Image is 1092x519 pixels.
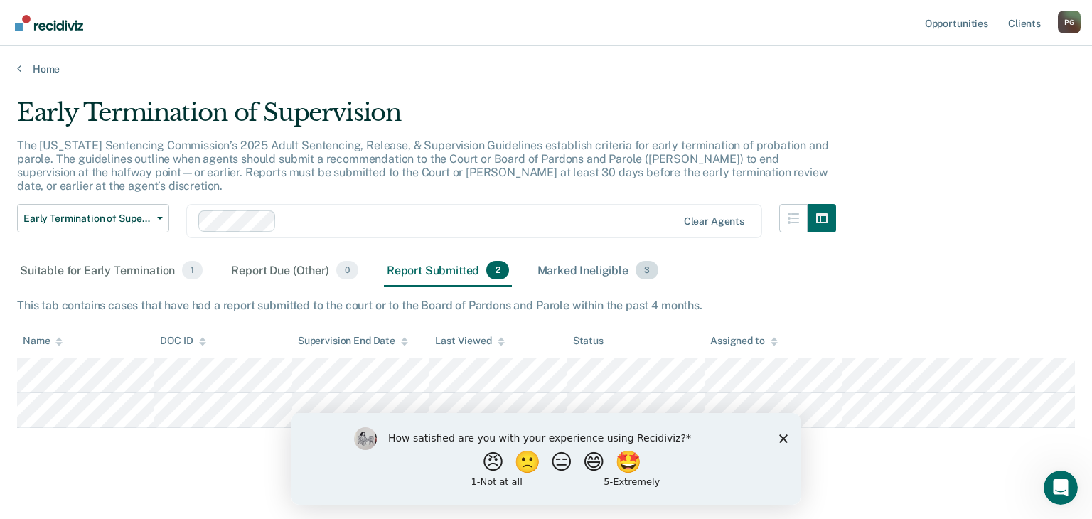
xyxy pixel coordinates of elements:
div: P G [1058,11,1081,33]
div: Name [23,335,63,347]
iframe: Survey by Kim from Recidiviz [291,413,801,505]
div: Status [573,335,604,347]
div: This tab contains cases that have had a report submitted to the court or to the Board of Pardons ... [17,299,1075,312]
a: Home [17,63,1075,75]
div: Marked Ineligible3 [535,255,662,287]
button: Early Termination of Supervision [17,204,169,232]
span: Early Termination of Supervision [23,213,151,225]
div: Early Termination of Supervision [17,98,836,139]
div: Clear agents [684,215,744,228]
div: Report Submitted2 [384,255,512,287]
div: Supervision End Date [298,335,408,347]
span: 2 [486,261,508,279]
div: Last Viewed [435,335,504,347]
img: Recidiviz [15,15,83,31]
span: 0 [336,261,358,279]
div: Report Due (Other)0 [228,255,360,287]
p: The [US_STATE] Sentencing Commission’s 2025 Adult Sentencing, Release, & Supervision Guidelines e... [17,139,829,193]
div: Assigned to [710,335,777,347]
button: Profile dropdown button [1058,11,1081,33]
div: Suitable for Early Termination1 [17,255,205,287]
span: 3 [636,261,658,279]
span: 1 [182,261,203,279]
iframe: Intercom live chat [1044,471,1078,505]
div: DOC ID [160,335,205,347]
